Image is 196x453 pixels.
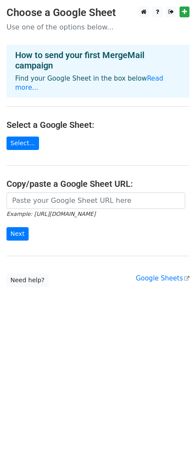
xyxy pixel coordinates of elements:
a: Read more... [15,75,163,91]
a: Google Sheets [136,274,189,282]
h3: Choose a Google Sheet [7,7,189,19]
a: Select... [7,137,39,150]
input: Paste your Google Sheet URL here [7,192,185,209]
input: Next [7,227,29,241]
p: Find your Google Sheet in the box below [15,74,181,92]
h4: Copy/paste a Google Sheet URL: [7,179,189,189]
h4: Select a Google Sheet: [7,120,189,130]
a: Need help? [7,274,49,287]
h4: How to send your first MergeMail campaign [15,50,181,71]
small: Example: [URL][DOMAIN_NAME] [7,211,95,217]
p: Use one of the options below... [7,23,189,32]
